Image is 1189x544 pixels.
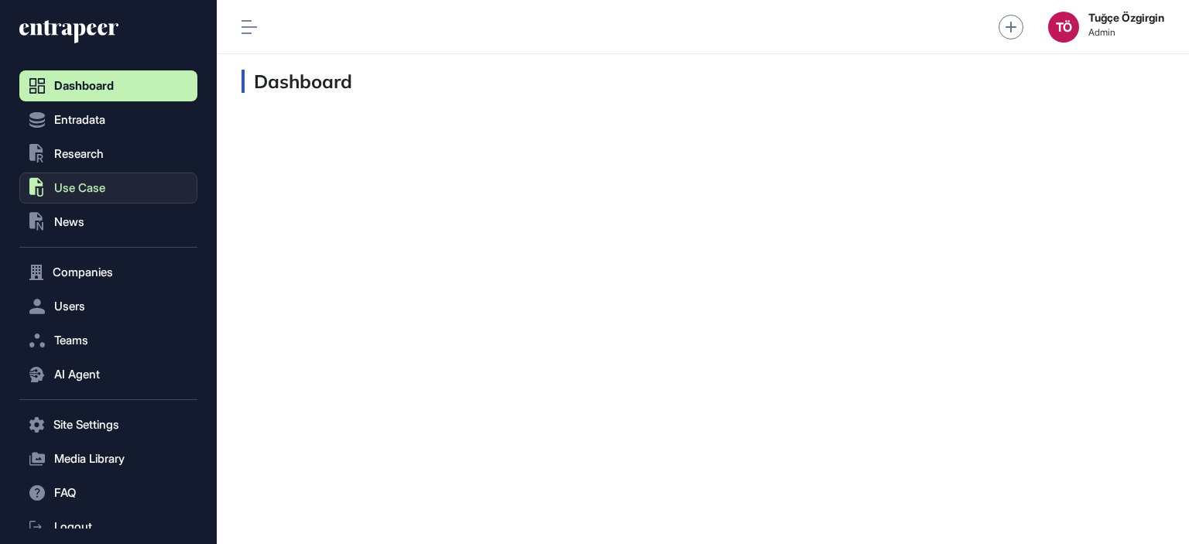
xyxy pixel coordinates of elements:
[19,104,197,135] button: Entradata
[19,325,197,356] button: Teams
[53,266,113,279] span: Companies
[54,453,125,465] span: Media Library
[1088,12,1164,24] strong: Tuğçe Özgirgin
[54,300,85,313] span: Users
[54,148,104,160] span: Research
[54,334,88,347] span: Teams
[19,139,197,169] button: Research
[1088,27,1164,38] span: Admin
[19,207,197,238] button: News
[54,216,84,228] span: News
[19,477,197,508] button: FAQ
[54,521,92,533] span: Logout
[19,443,197,474] button: Media Library
[19,511,197,542] a: Logout
[54,487,76,499] span: FAQ
[19,173,197,204] button: Use Case
[54,182,105,194] span: Use Case
[19,409,197,440] button: Site Settings
[53,419,119,431] span: Site Settings
[19,257,197,288] button: Companies
[54,368,100,381] span: AI Agent
[242,70,352,93] h3: Dashboard
[19,291,197,322] button: Users
[1048,12,1079,43] button: TÖ
[19,70,197,101] a: Dashboard
[19,359,197,390] button: AI Agent
[54,114,105,126] span: Entradata
[54,80,114,92] span: Dashboard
